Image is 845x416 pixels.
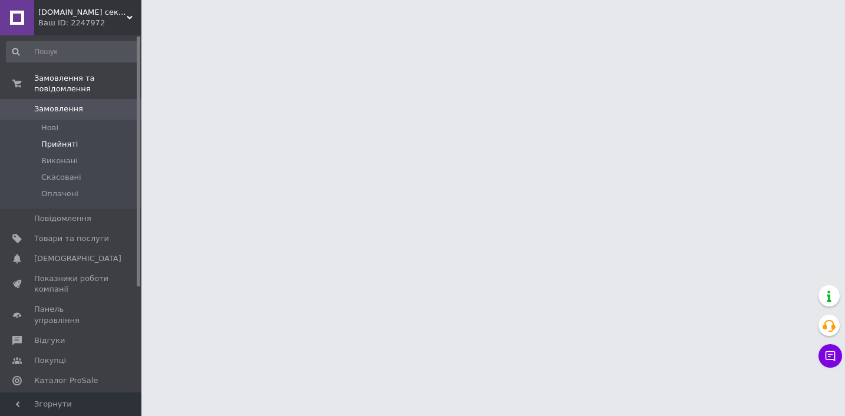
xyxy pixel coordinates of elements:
[38,7,127,18] span: sexo.com.ua секс-шоп інтернет-магазин
[6,41,139,62] input: Пошук
[34,213,91,224] span: Повідомлення
[41,156,78,166] span: Виконані
[34,273,109,295] span: Показники роботи компанії
[34,335,65,346] span: Відгуки
[34,73,141,94] span: Замовлення та повідомлення
[34,104,83,114] span: Замовлення
[34,233,109,244] span: Товари та послуги
[41,172,81,183] span: Скасовані
[818,344,842,368] button: Чат з покупцем
[34,304,109,325] span: Панель управління
[41,189,78,199] span: Оплачені
[38,18,141,28] div: Ваш ID: 2247972
[41,123,58,133] span: Нові
[34,253,121,264] span: [DEMOGRAPHIC_DATA]
[41,139,78,150] span: Прийняті
[34,375,98,386] span: Каталог ProSale
[34,355,66,366] span: Покупці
